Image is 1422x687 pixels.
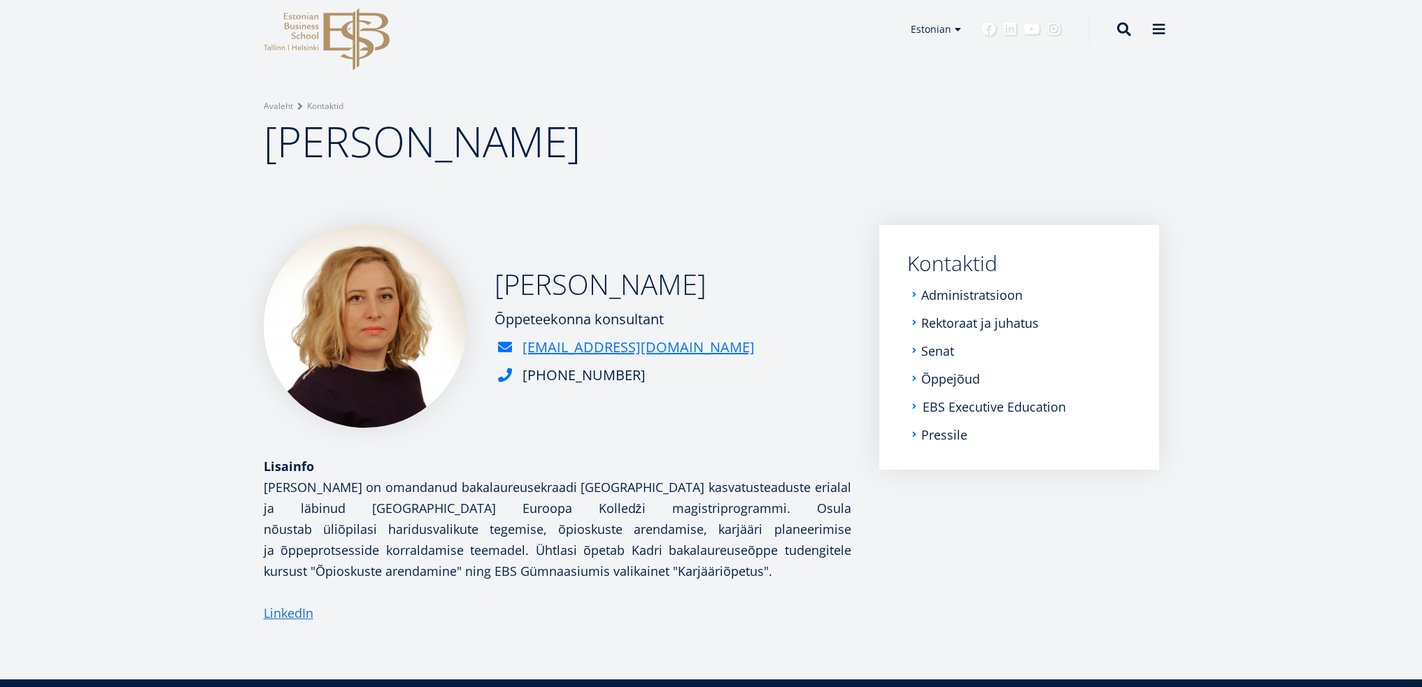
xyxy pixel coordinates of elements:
[921,316,1039,330] a: Rektoraat ja juhatus
[522,337,755,358] a: [EMAIL_ADDRESS][DOMAIN_NAME]
[264,113,581,170] span: [PERSON_NAME]
[923,400,1066,414] a: EBS Executive Education
[495,309,755,330] div: Õppeteekonna konsultant
[264,456,851,477] div: Lisainfo
[495,267,755,302] h2: [PERSON_NAME]
[264,602,313,623] a: LinkedIn
[921,288,1023,302] a: Administratsioon
[264,225,467,428] img: Kadri Osula Learning Journey Advisor
[264,477,851,581] p: [PERSON_NAME] on omandanud bakalaureusekraadi [GEOGRAPHIC_DATA] kasvatusteaduste erialal ja läbin...
[522,365,646,386] div: [PHONE_NUMBER]
[907,253,1131,274] a: Kontaktid
[1047,22,1061,36] a: Instagram
[921,372,980,386] a: Õppejõud
[1003,22,1017,36] a: Linkedin
[307,99,343,113] a: Kontaktid
[921,428,967,442] a: Pressile
[982,22,996,36] a: Facebook
[264,99,293,113] a: Avaleht
[1024,22,1040,36] a: Youtube
[921,344,954,358] a: Senat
